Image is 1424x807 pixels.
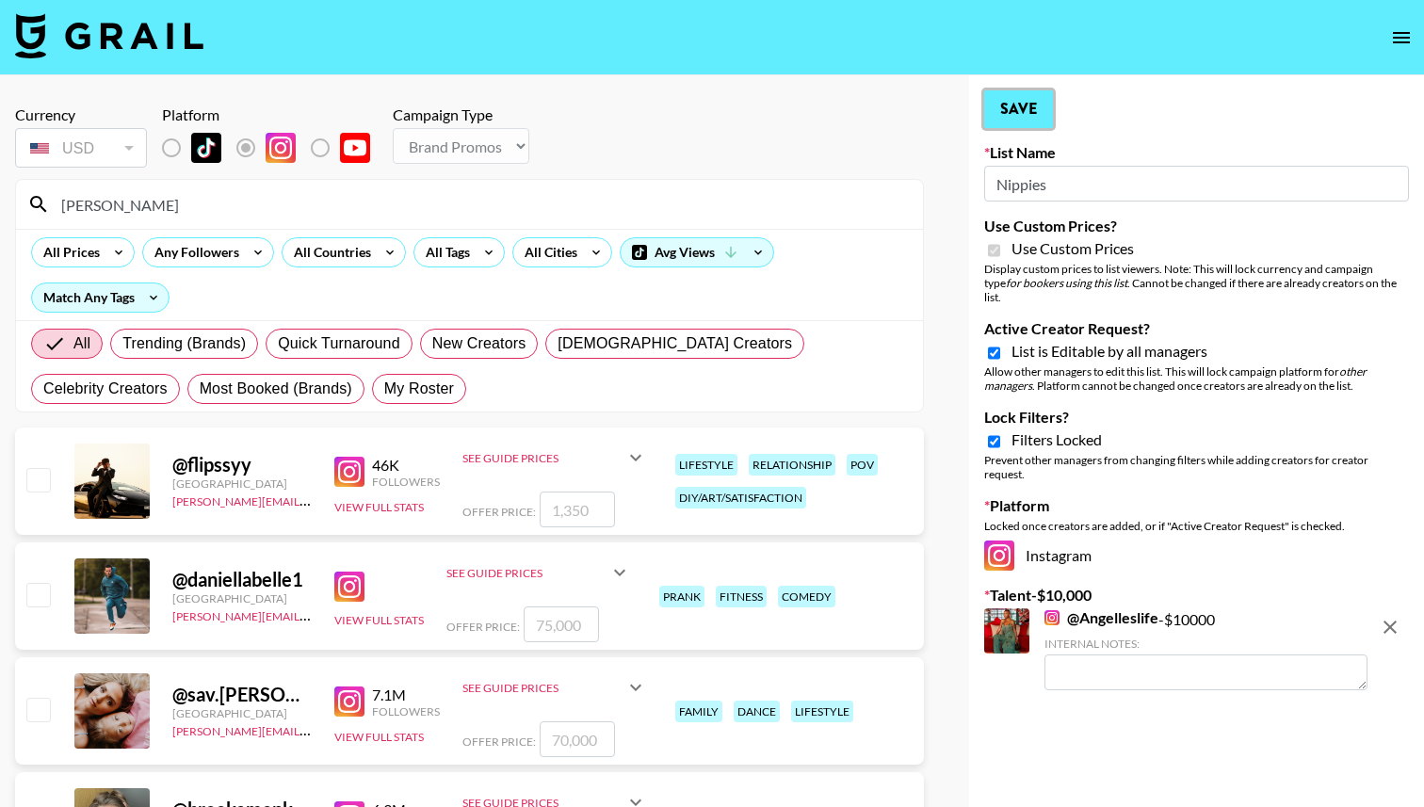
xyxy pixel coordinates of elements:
[172,720,451,738] a: [PERSON_NAME][EMAIL_ADDRESS][DOMAIN_NAME]
[524,606,599,642] input: 75,000
[462,734,536,749] span: Offer Price:
[266,133,296,163] img: Instagram
[984,496,1409,515] label: Platform
[172,706,312,720] div: [GEOGRAPHIC_DATA]
[984,541,1409,571] div: Instagram
[372,704,440,718] div: Followers
[191,133,221,163] img: TikTok
[334,686,364,717] img: Instagram
[1044,608,1158,627] a: @Angelleslife
[462,451,624,465] div: See Guide Prices
[513,238,581,266] div: All Cities
[15,13,203,58] img: Grail Talent
[984,519,1409,533] div: Locked once creators are added, or if "Active Creator Request" is checked.
[372,475,440,489] div: Followers
[414,238,474,266] div: All Tags
[334,572,364,602] img: Instagram
[462,665,647,710] div: See Guide Prices
[32,283,169,312] div: Match Any Tags
[172,591,312,605] div: [GEOGRAPHIC_DATA]
[984,364,1367,393] em: other managers
[19,132,143,165] div: USD
[749,454,835,476] div: relationship
[462,505,536,519] span: Offer Price:
[659,586,704,607] div: prank
[675,701,722,722] div: family
[984,453,1409,481] div: Prevent other managers from changing filters while adding creators for creator request.
[778,586,835,607] div: comedy
[716,586,767,607] div: fitness
[984,408,1409,427] label: Lock Filters?
[372,456,440,475] div: 46K
[283,238,375,266] div: All Countries
[984,541,1014,571] img: Instagram
[984,90,1053,128] button: Save
[984,262,1409,304] div: Display custom prices to list viewers. Note: This will lock currency and campaign type . Cannot b...
[122,332,246,355] span: Trending (Brands)
[1383,19,1420,56] button: open drawer
[1044,610,1060,625] img: Instagram
[384,378,454,400] span: My Roster
[1011,430,1102,449] span: Filters Locked
[462,681,624,695] div: See Guide Prices
[984,217,1409,235] label: Use Custom Prices?
[15,105,147,124] div: Currency
[172,683,312,706] div: @ sav.[PERSON_NAME]
[334,730,424,744] button: View Full Stats
[32,238,104,266] div: All Prices
[984,586,1409,605] label: Talent - $ 10,000
[50,189,912,219] input: Search by User Name
[172,453,312,476] div: @ flipssyy
[172,476,312,491] div: [GEOGRAPHIC_DATA]
[734,701,780,722] div: dance
[372,686,440,704] div: 7.1M
[162,128,385,168] div: List locked to Instagram.
[540,721,615,757] input: 70,000
[446,550,631,595] div: See Guide Prices
[984,143,1409,162] label: List Name
[340,133,370,163] img: YouTube
[73,332,90,355] span: All
[334,613,424,627] button: View Full Stats
[540,492,615,527] input: 1,350
[621,238,773,266] div: Avg Views
[172,491,451,508] a: [PERSON_NAME][EMAIL_ADDRESS][DOMAIN_NAME]
[675,487,806,508] div: diy/art/satisfaction
[172,605,451,623] a: [PERSON_NAME][EMAIL_ADDRESS][DOMAIN_NAME]
[984,319,1409,338] label: Active Creator Request?
[1011,239,1134,258] span: Use Custom Prices
[984,364,1409,393] div: Allow other managers to edit this list. This will lock campaign platform for . Platform cannot be...
[143,238,243,266] div: Any Followers
[446,620,520,634] span: Offer Price:
[432,332,526,355] span: New Creators
[172,568,312,591] div: @ daniellabelle1
[334,500,424,514] button: View Full Stats
[278,332,400,355] span: Quick Turnaround
[1011,342,1207,361] span: List is Editable by all managers
[675,454,737,476] div: lifestyle
[1044,637,1367,651] div: Internal Notes:
[162,105,385,124] div: Platform
[43,378,168,400] span: Celebrity Creators
[393,105,529,124] div: Campaign Type
[1044,608,1367,690] div: - $ 10000
[1006,276,1127,290] em: for bookers using this list
[558,332,792,355] span: [DEMOGRAPHIC_DATA] Creators
[200,378,352,400] span: Most Booked (Brands)
[334,457,364,487] img: Instagram
[462,435,647,480] div: See Guide Prices
[847,454,878,476] div: pov
[1371,608,1409,646] button: remove
[446,566,608,580] div: See Guide Prices
[791,701,853,722] div: lifestyle
[15,124,147,171] div: Currency is locked to USD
